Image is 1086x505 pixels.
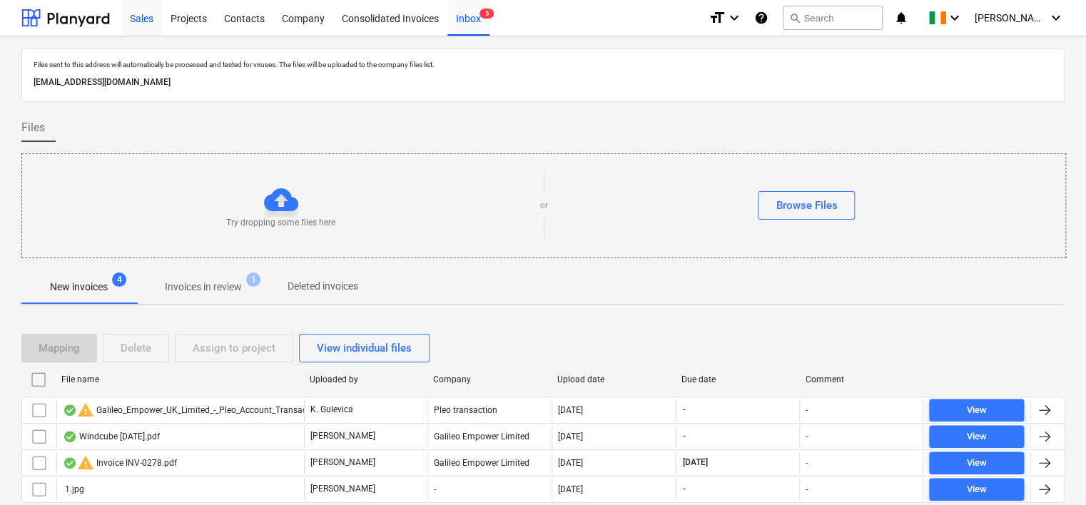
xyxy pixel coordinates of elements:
[63,402,405,419] div: Galileo_Empower_UK_Limited_-_Pleo_Account_Transactions_Monthly_Review.pdf
[557,374,670,384] div: Upload date
[681,430,687,442] span: -
[63,404,77,416] div: OCR finished
[63,484,84,494] div: 1.jpg
[1015,437,1086,505] iframe: Chat Widget
[34,60,1052,69] p: Files sent to this address will automatically be processed and tested for viruses. The files will...
[21,119,45,136] span: Files
[681,456,709,469] span: [DATE]
[558,484,583,494] div: [DATE]
[112,272,126,287] span: 4
[77,402,94,419] span: warning
[540,200,548,212] p: or
[63,454,177,471] div: Invoice INV-0278.pdf
[558,432,583,442] div: [DATE]
[1047,9,1065,26] i: keyboard_arrow_down
[806,405,808,415] div: -
[310,483,375,495] p: [PERSON_NAME]
[246,272,260,287] span: 1
[966,429,986,445] div: View
[63,457,77,469] div: OCR finished
[929,452,1024,474] button: View
[805,374,918,384] div: Comment
[946,9,963,26] i: keyboard_arrow_down
[806,484,808,494] div: -
[165,280,242,295] p: Invoices in review
[681,374,794,384] div: Due date
[966,481,986,498] div: View
[681,483,687,495] span: -
[929,399,1024,422] button: View
[427,399,551,422] div: Pleo transaction
[966,402,986,419] div: View
[929,478,1024,501] button: View
[894,9,908,26] i: notifications
[77,454,94,471] span: warning
[226,217,335,229] p: Try dropping some files here
[789,12,801,24] span: search
[806,458,808,468] div: -
[726,9,743,26] i: keyboard_arrow_down
[776,196,837,215] div: Browse Files
[433,374,546,384] div: Company
[427,425,551,448] div: Galileo Empower Limited
[21,153,1066,258] div: Try dropping some files hereorBrowse Files
[61,374,298,384] div: File name
[966,455,986,471] div: View
[63,431,77,442] div: OCR finished
[299,334,430,362] button: View individual files
[34,75,1052,90] p: [EMAIL_ADDRESS][DOMAIN_NAME]
[427,478,551,501] div: -
[309,374,422,384] div: Uploaded by
[681,404,687,416] span: -
[758,191,855,220] button: Browse Files
[558,405,583,415] div: [DATE]
[310,404,353,416] p: K. Gulevica
[63,431,160,442] div: Windcube [DATE].pdf
[975,12,1046,24] span: [PERSON_NAME]
[558,458,583,468] div: [DATE]
[806,432,808,442] div: -
[317,339,412,357] div: View individual files
[783,6,883,30] button: Search
[427,452,551,474] div: Galileo Empower Limited
[288,279,358,294] p: Deleted invoices
[709,9,726,26] i: format_size
[754,9,768,26] i: Knowledge base
[50,280,108,295] p: New invoices
[310,456,375,469] p: [PERSON_NAME]
[479,9,494,19] span: 5
[929,425,1024,448] button: View
[310,430,375,442] p: [PERSON_NAME]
